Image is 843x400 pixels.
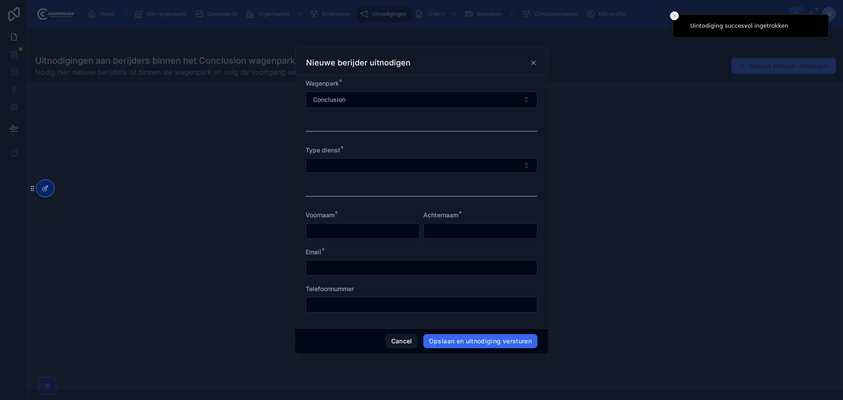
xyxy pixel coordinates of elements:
span: Voornaam [306,211,335,219]
div: Uintodiging succesvol ingetrokken [690,22,788,30]
button: Select Button [306,91,537,108]
button: Close toast [670,11,679,20]
button: Select Button [306,158,537,173]
button: Cancel [385,334,418,348]
span: Email [306,248,321,256]
span: Telefoonnummer [306,285,354,292]
h3: Nieuwe berijder uitnodigen [306,58,411,68]
span: Achternaam [423,211,458,219]
button: Opslaan en uitnodiging versturen [423,334,537,348]
span: Type dienst [306,146,340,154]
span: Conclusion [313,95,346,104]
span: Wagenpark [306,79,339,87]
